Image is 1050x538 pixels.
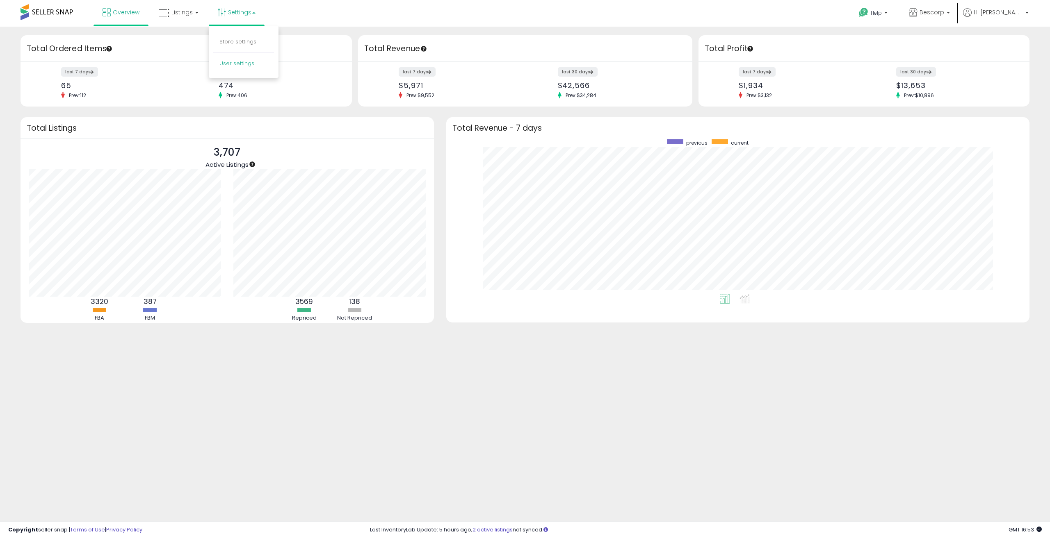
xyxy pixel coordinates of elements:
[249,161,256,168] div: Tooltip anchor
[65,92,90,99] span: Prev: 112
[452,125,1024,131] h3: Total Revenue - 7 days
[105,45,113,52] div: Tooltip anchor
[75,314,124,322] div: FBA
[920,8,944,16] span: Bescorp
[896,67,936,77] label: last 30 days
[205,160,249,169] span: Active Listings
[739,67,776,77] label: last 7 days
[126,314,175,322] div: FBM
[558,67,598,77] label: last 30 days
[205,145,249,160] p: 3,707
[27,43,346,54] h3: Total Ordered Items
[295,297,313,306] b: 3569
[399,67,436,77] label: last 7 days
[349,297,360,306] b: 138
[858,7,869,18] i: Get Help
[705,43,1024,54] h3: Total Profit
[280,314,329,322] div: Repriced
[896,81,1015,90] div: $13,653
[686,139,708,146] span: previous
[219,38,256,45] a: Store settings
[144,297,157,306] b: 387
[61,67,98,77] label: last 7 days
[402,92,438,99] span: Prev: $9,552
[742,92,776,99] span: Prev: $3,132
[900,92,938,99] span: Prev: $10,896
[91,297,108,306] b: 3320
[364,43,686,54] h3: Total Revenue
[27,125,428,131] h3: Total Listings
[420,45,427,52] div: Tooltip anchor
[562,92,600,99] span: Prev: $34,284
[171,8,193,16] span: Listings
[852,1,896,27] a: Help
[219,81,338,90] div: 474
[739,81,858,90] div: $1,934
[746,45,754,52] div: Tooltip anchor
[113,8,139,16] span: Overview
[731,139,749,146] span: current
[219,59,254,67] a: User settings
[871,9,882,16] span: Help
[222,92,251,99] span: Prev: 406
[558,81,678,90] div: $42,566
[399,81,519,90] div: $5,971
[330,314,379,322] div: Not Repriced
[974,8,1023,16] span: Hi [PERSON_NAME]
[61,81,180,90] div: 65
[963,8,1029,27] a: Hi [PERSON_NAME]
